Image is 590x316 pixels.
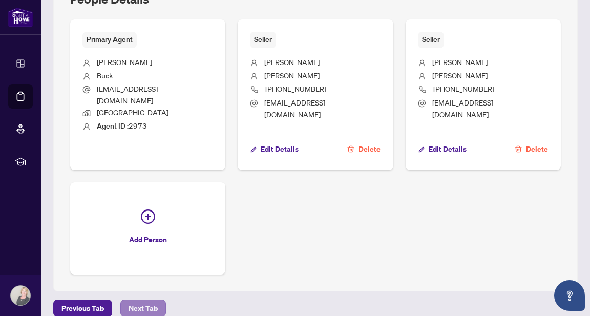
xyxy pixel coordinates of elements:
[418,32,444,48] span: Seller
[429,141,467,157] span: Edit Details
[97,121,147,130] span: 2973
[97,57,152,67] span: [PERSON_NAME]
[97,121,129,131] b: Agent ID :
[261,141,299,157] span: Edit Details
[82,32,137,48] span: Primary Agent
[11,286,30,305] img: Profile Icon
[8,8,33,27] img: logo
[141,209,155,224] span: plus-circle
[432,57,488,67] span: [PERSON_NAME]
[97,71,113,80] span: Buck
[250,140,299,158] button: Edit Details
[554,280,585,311] button: Open asap
[526,141,548,157] span: Delete
[433,84,494,93] span: [PHONE_NUMBER]
[264,71,320,80] span: [PERSON_NAME]
[97,84,158,105] span: [EMAIL_ADDRESS][DOMAIN_NAME]
[359,141,381,157] span: Delete
[129,231,167,248] span: Add Person
[418,140,467,158] button: Edit Details
[264,98,325,119] span: [EMAIL_ADDRESS][DOMAIN_NAME]
[514,140,549,158] button: Delete
[70,182,225,275] button: Add Person
[97,108,168,117] span: [GEOGRAPHIC_DATA]
[265,84,326,93] span: [PHONE_NUMBER]
[264,57,320,67] span: [PERSON_NAME]
[432,98,493,119] span: [EMAIL_ADDRESS][DOMAIN_NAME]
[432,71,488,80] span: [PERSON_NAME]
[347,140,381,158] button: Delete
[250,32,276,48] span: Seller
